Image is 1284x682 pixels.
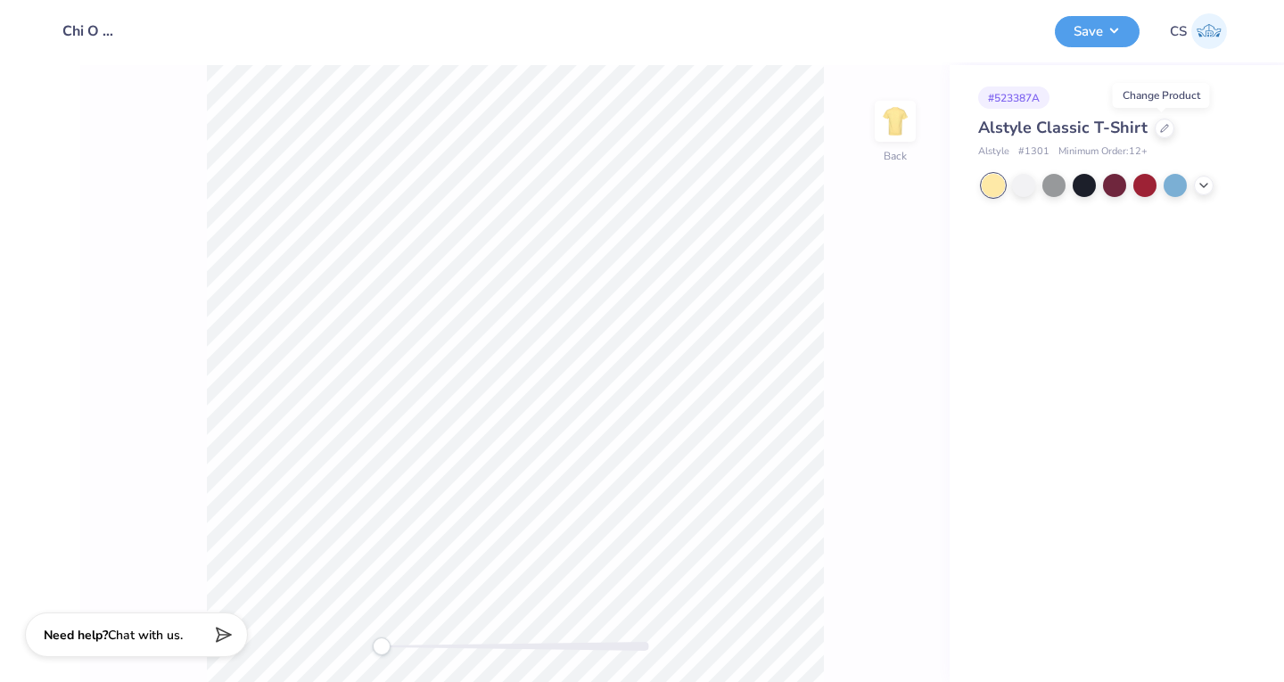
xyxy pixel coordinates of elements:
span: Alstyle [978,144,1009,160]
div: Back [884,148,907,164]
span: Alstyle Classic T-Shirt [978,117,1148,138]
span: CS [1170,21,1187,42]
div: # 523387A [978,86,1049,109]
input: Untitled Design [49,13,136,49]
span: Minimum Order: 12 + [1058,144,1148,160]
img: Carlee Strub [1191,13,1227,49]
a: CS [1162,13,1235,49]
span: # 1301 [1018,144,1049,160]
span: Chat with us. [108,627,183,644]
div: Accessibility label [373,637,391,655]
strong: Need help? [44,627,108,644]
img: Back [877,103,913,139]
button: Save [1055,16,1140,47]
div: Change Product [1113,83,1210,108]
